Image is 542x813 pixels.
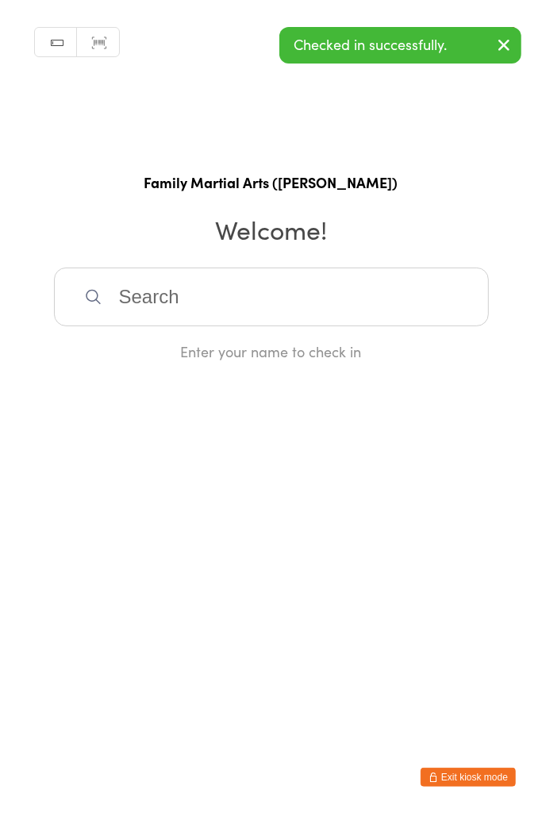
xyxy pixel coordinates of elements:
[54,268,489,326] input: Search
[16,211,526,247] h2: Welcome!
[54,341,489,361] div: Enter your name to check in
[279,27,521,64] div: Checked in successfully.
[421,768,516,787] button: Exit kiosk mode
[16,172,526,192] h1: Family Martial Arts ([PERSON_NAME])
